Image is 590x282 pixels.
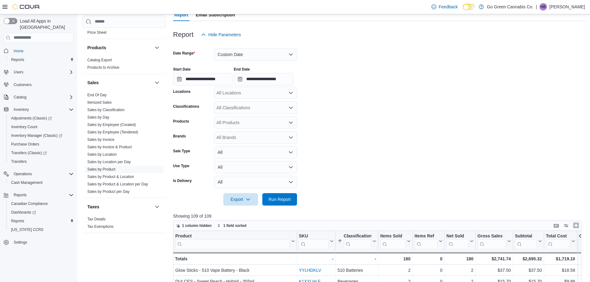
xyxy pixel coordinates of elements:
[153,203,161,210] button: Taxes
[515,233,537,239] div: Subtotal
[11,106,74,113] span: Inventory
[17,18,74,30] span: Load All Apps in [GEOGRAPHIC_DATA]
[1,191,76,199] button: Reports
[87,159,131,164] span: Sales by Location per Day
[9,226,46,233] a: [US_STATE] CCRS
[546,233,575,249] button: Total Cost
[11,81,34,89] a: Customers
[446,267,473,274] div: 2
[9,217,27,225] a: Reports
[446,255,473,262] div: 180
[87,137,114,142] a: Sales by Invoice
[288,105,293,110] button: Open list of options
[477,267,511,274] div: $37.50
[299,233,329,249] div: SKU URL
[173,31,194,38] h3: Report
[414,233,437,239] div: Items Ref
[12,4,40,10] img: Cova
[11,142,39,147] span: Purchase Orders
[87,45,106,51] h3: Products
[11,227,43,232] span: [US_STATE] CCRS
[87,204,99,210] h3: Taxes
[87,30,107,35] a: Price Sheet
[515,267,542,274] div: $37.50
[87,58,112,63] span: Catalog Export
[87,100,112,105] span: Itemized Sales
[11,191,29,199] button: Reports
[299,268,321,273] a: YYLHDKLV
[214,161,297,173] button: All
[87,65,119,70] a: Products to Archive
[288,90,293,95] button: Open list of options
[546,233,570,239] div: Total Cost
[82,215,166,233] div: Taxes
[288,135,293,140] button: Open list of options
[463,4,476,10] input: Dark Mode
[173,89,191,94] label: Locations
[477,255,511,262] div: $2,741.74
[87,123,136,127] a: Sales by Employee (Created)
[173,134,186,139] label: Brands
[175,233,295,249] button: Product
[9,115,74,122] span: Adjustments (Classic)
[87,167,116,171] a: Sales by Product
[87,58,112,62] a: Catalog Export
[87,80,99,86] h3: Sales
[536,3,537,11] p: |
[173,178,192,183] label: Is Delivery
[11,68,74,76] span: Users
[6,225,76,234] button: [US_STATE] CCRS
[11,191,74,199] span: Reports
[14,107,29,112] span: Inventory
[87,167,116,172] span: Sales by Product
[262,193,297,206] button: Run Report
[463,10,463,11] span: Dark Mode
[11,124,37,129] span: Inventory Count
[87,224,114,229] span: Tax Exemptions
[87,152,117,157] a: Sales by Location
[223,223,247,228] span: 1 field sorted
[82,29,166,39] div: Pricing
[87,130,138,134] a: Sales by Employee (Tendered)
[153,44,161,51] button: Products
[174,9,188,21] span: Report
[11,170,74,178] span: Operations
[14,171,32,176] span: Operations
[6,55,76,64] button: Reports
[9,149,74,157] span: Transfers (Classic)
[562,222,570,229] button: Display options
[173,67,191,72] label: Start Date
[380,233,411,249] button: Items Sold
[182,223,212,228] span: 1 column hidden
[214,146,297,158] button: All
[414,267,442,274] div: 0
[338,267,376,274] div: 510 Batteries
[414,255,442,262] div: 0
[11,201,48,206] span: Canadian Compliance
[87,130,138,135] span: Sales by Employee (Tendered)
[234,73,293,85] input: Press the down key to open a popover containing a calendar.
[82,91,166,198] div: Sales
[14,70,23,75] span: Users
[546,267,575,274] div: $18.58
[9,141,74,148] span: Purchase Orders
[11,93,29,101] button: Catalog
[9,200,74,207] span: Canadian Compliance
[6,178,76,187] button: Cash Management
[546,233,570,249] div: Total Cost
[9,209,38,216] a: Dashboards
[477,233,511,249] button: Gross Sales
[9,179,74,186] span: Cash Management
[11,93,74,101] span: Catalog
[173,119,189,124] label: Products
[173,51,195,56] label: Date Range
[1,80,76,89] button: Customers
[11,159,27,164] span: Transfers
[9,56,27,63] a: Reports
[9,132,74,139] span: Inventory Manager (Classic)
[549,3,585,11] p: [PERSON_NAME]
[429,1,460,13] a: Feedback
